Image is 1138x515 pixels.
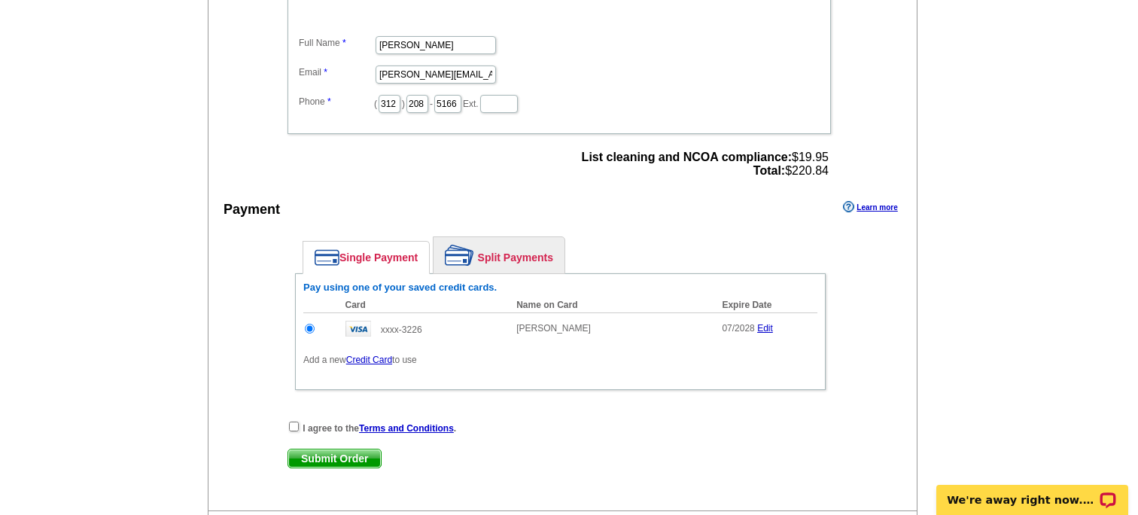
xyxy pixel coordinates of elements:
[303,353,817,367] p: Add a new to use
[757,323,773,334] a: Edit
[927,468,1138,515] iframe: LiveChat chat widget
[509,297,714,313] th: Name on Card
[315,249,339,266] img: single-payment.png
[299,95,374,108] label: Phone
[445,245,474,266] img: split-payment.png
[303,423,456,434] strong: I agree to the .
[714,297,817,313] th: Expire Date
[359,423,454,434] a: Terms and Conditions
[381,325,422,335] span: xxxx-3226
[224,200,280,220] div: Payment
[295,91,823,114] dd: ( ) - Ext.
[722,323,754,334] span: 07/2028
[303,242,429,273] a: Single Payment
[299,66,374,79] label: Email
[843,201,897,213] a: Learn more
[582,151,829,178] span: $19.95 $220.84
[582,151,792,163] strong: List cleaning and NCOA compliance:
[346,355,392,365] a: Credit Card
[434,237,564,273] a: Split Payments
[303,282,817,294] h6: Pay using one of your saved credit cards.
[338,297,510,313] th: Card
[345,321,371,337] img: visa.gif
[516,323,591,334] span: [PERSON_NAME]
[753,164,785,177] strong: Total:
[288,449,381,468] span: Submit Order
[299,36,374,50] label: Full Name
